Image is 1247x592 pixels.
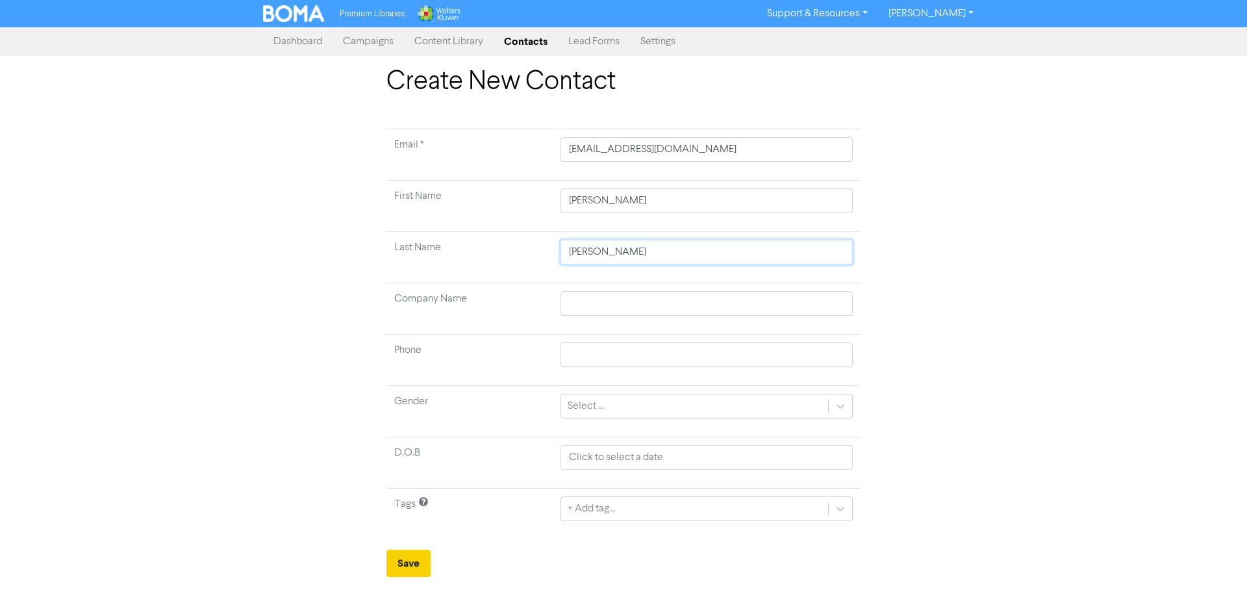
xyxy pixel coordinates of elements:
img: Wolters Kluwer [416,5,460,22]
iframe: Chat Widget [1182,530,1247,592]
img: BOMA Logo [263,5,324,22]
a: Campaigns [333,29,404,55]
a: Lead Forms [558,29,630,55]
div: Select ... [568,398,604,414]
td: Phone [386,335,553,386]
a: Contacts [494,29,558,55]
input: Click to select a date [561,445,853,470]
td: Company Name [386,283,553,335]
a: Settings [630,29,686,55]
td: D.O.B [386,437,553,489]
a: Content Library [404,29,494,55]
span: Premium Libraries: [340,10,406,18]
a: Dashboard [263,29,333,55]
a: [PERSON_NAME] [878,3,984,24]
td: Gender [386,386,553,437]
h1: Create New Contact [386,66,861,97]
td: First Name [386,181,553,232]
a: Support & Resources [757,3,878,24]
div: + Add tag... [568,501,615,517]
button: Save [386,550,431,577]
td: Required [386,129,553,181]
td: Tags [386,489,553,540]
td: Last Name [386,232,553,283]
